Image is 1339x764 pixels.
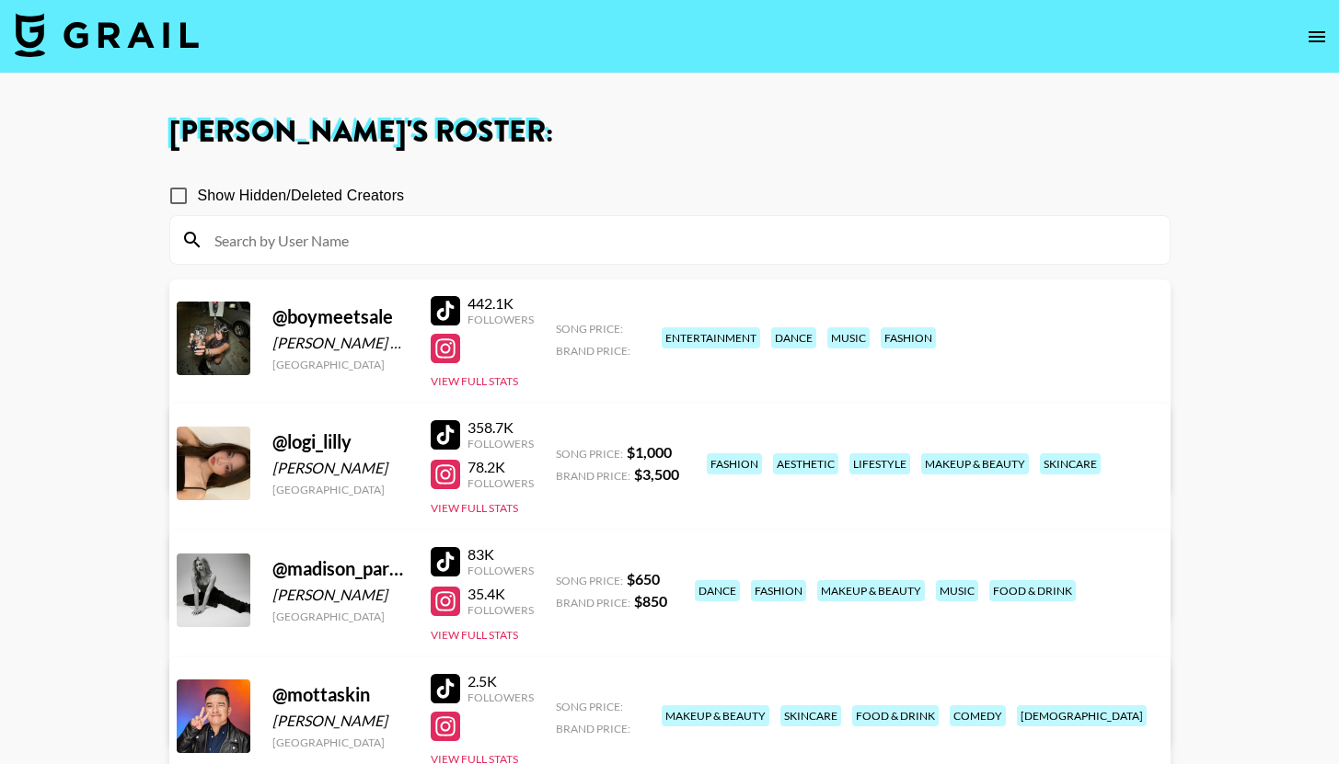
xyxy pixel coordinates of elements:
div: [PERSON_NAME] [272,712,409,730]
div: Followers [467,690,534,704]
h1: [PERSON_NAME] 's Roster: [169,118,1171,147]
div: 2.5K [467,672,534,690]
strong: $ 850 [634,592,667,610]
strong: $ 650 [627,570,660,587]
div: entertainment [662,327,760,348]
button: open drawer [1299,18,1335,55]
span: Brand Price: [556,469,630,483]
div: fashion [707,453,762,474]
span: Show Hidden/Deleted Creators [198,185,405,207]
span: Brand Price: [556,344,630,358]
div: @ mottaskin [272,683,409,706]
div: music [827,327,870,348]
div: makeup & beauty [662,705,769,726]
span: Song Price: [556,447,623,461]
div: fashion [881,327,936,348]
div: skincare [780,705,841,726]
div: Followers [467,603,534,617]
div: [PERSON_NAME] [272,459,409,477]
span: Brand Price: [556,596,630,610]
div: @ boymeetsale [272,305,409,328]
div: food & drink [852,705,939,726]
div: Followers [467,476,534,490]
div: fashion [751,580,806,601]
button: View Full Stats [431,501,518,515]
div: music [936,580,978,601]
span: Song Price: [556,322,623,336]
button: View Full Stats [431,628,518,642]
input: Search by User Name [203,225,1159,255]
span: Song Price: [556,700,623,713]
div: 442.1K [467,294,534,313]
div: dance [695,580,740,601]
div: makeup & beauty [921,453,1029,474]
div: 35.4K [467,585,534,603]
div: Followers [467,564,534,577]
div: [DEMOGRAPHIC_DATA] [1017,705,1147,726]
strong: $ 1,000 [627,443,672,461]
div: [GEOGRAPHIC_DATA] [272,483,409,496]
div: aesthetic [773,453,838,474]
div: Followers [467,437,534,450]
div: 78.2K [467,458,534,476]
div: food & drink [989,580,1076,601]
button: View Full Stats [431,374,518,388]
div: [GEOGRAPHIC_DATA] [272,358,409,371]
div: [PERSON_NAME] de [PERSON_NAME] [272,334,409,352]
div: comedy [950,705,1006,726]
div: skincare [1040,453,1101,474]
div: 83K [467,545,534,564]
div: lifestyle [849,453,910,474]
div: [PERSON_NAME] [272,586,409,604]
div: Followers [467,313,534,326]
div: @ madison_parkinson1 [272,557,409,580]
img: Grail Talent [15,13,199,57]
div: dance [771,327,816,348]
strong: $ 3,500 [634,465,679,483]
span: Song Price: [556,574,623,587]
div: makeup & beauty [817,580,925,601]
div: 358.7K [467,418,534,437]
span: Brand Price: [556,722,630,735]
div: [GEOGRAPHIC_DATA] [272,735,409,749]
div: [GEOGRAPHIC_DATA] [272,610,409,623]
div: @ logi_lilly [272,430,409,453]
